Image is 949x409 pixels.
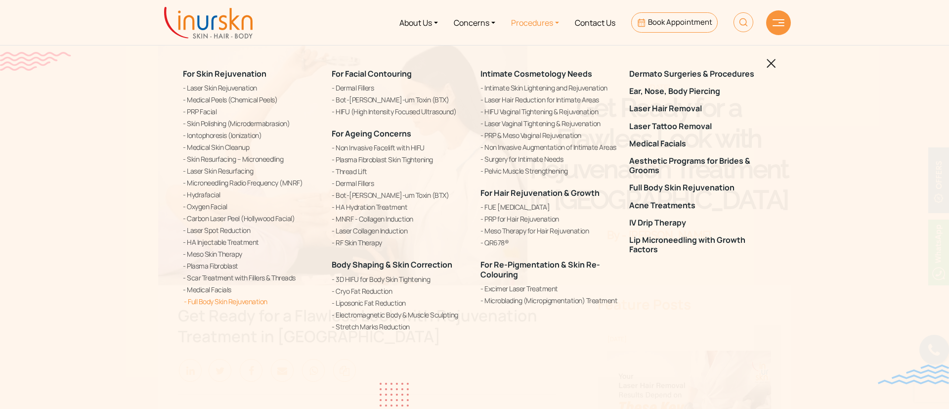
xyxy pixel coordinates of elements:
[773,19,784,26] img: hamLine.svg
[631,12,718,33] a: Book Appointment
[332,310,469,320] a: Electromagnetic Body & Muscle Sculpting
[183,166,320,176] a: Laser Skin Resurfacing
[629,139,766,148] a: Medical Facials
[480,237,617,248] a: QR678®
[629,235,766,254] a: Lip Microneedling with Growth Factors
[767,59,776,68] img: blackclosed
[332,321,469,332] a: Stretch Marks Reduction
[332,142,469,153] a: Non Invasive Facelift with HIFU
[183,225,320,235] a: Laser Spot Reduction
[332,94,469,105] a: Bot-[PERSON_NAME]-um Toxin (BTX)
[332,202,469,212] a: HA Hydration Treatment
[164,7,253,39] img: inurskn-logo
[332,214,469,224] a: MNRF - Collagen Induction
[183,94,320,105] a: Medical Peels (Chemical Peels)
[332,106,469,117] a: HIFU (High Intensity Focused Ultrasound)
[183,213,320,224] a: Carbon Laser Peel (Hollywood Facial)
[480,118,617,129] a: Laser Vaginal Tightening & Rejuvenation
[480,154,617,164] a: Surgery for Intimate Needs
[183,106,320,117] a: PRP Facial
[480,259,600,279] a: For Re-Pigmentation & Skin Re-Colouring
[629,183,766,192] a: Full Body Skin Rejuvenation
[332,128,411,139] a: For Ageing Concerns
[480,295,617,306] a: Microblading (Micropigmentation) Treatment
[183,118,320,129] a: Skin Polishing (Microdermabrasion)
[183,130,320,140] a: Iontophoresis (Ionization)
[183,273,320,283] a: Scar Treatment with Fillers & Threads
[480,166,617,176] a: Pelvic Muscle Strengthening
[629,104,766,113] a: Laser Hair Removal
[567,4,623,41] a: Contact Us
[391,4,446,41] a: About Us
[332,178,469,188] a: Dermal Fillers
[183,296,320,307] a: Full Body Skin Rejuvenation
[183,249,320,259] a: Meso Skin Therapy
[332,154,469,165] a: Plasma Fibroblast Skin Tightening
[332,190,469,200] a: Bot-[PERSON_NAME]-um Toxin (BTX)
[183,237,320,247] a: HA Injectable Treatment
[332,237,469,248] a: RF Skin Therapy
[480,130,617,140] a: PRP & Meso Vaginal Rejuvenation
[733,12,753,32] img: HeaderSearch
[332,68,412,79] a: For Facial Contouring
[332,298,469,308] a: Liposonic Fat Reduction
[480,83,617,93] a: Intimate Skin Lightening and Rejuvenation
[480,94,617,105] a: Laser Hair Reduction for Intimate Areas
[480,214,617,224] a: PRP for Hair Rejuvenation
[480,283,617,294] a: Excimer Laser Treatment
[629,156,766,175] a: Aesthetic Programs for Brides & Grooms
[629,201,766,210] a: Acne Treatments
[480,226,617,236] a: Meso Therapy for Hair Rejuvenation
[183,142,320,152] a: Medical Skin Cleanup
[332,83,469,93] a: Dermal Fillers
[183,284,320,295] a: Medical Facials
[480,142,617,152] a: Non Invasive Augmentation of Intimate Areas
[480,106,617,117] a: HIFU Vaginal Tightening & Rejuvenation
[183,201,320,212] a: Oxygen Facial
[629,218,766,227] a: IV Drip Therapy
[183,178,320,188] a: Microneedling Radio Frequency (MNRF)
[332,166,469,177] a: Thread Lift
[183,261,320,271] a: Plasma Fibroblast
[183,189,320,200] a: Hydrafacial
[629,122,766,131] a: Laser Tattoo Removal
[503,4,567,41] a: Procedures
[332,259,452,270] a: Body Shaping & Skin Correction
[332,274,469,284] a: 3D HIFU for Body Skin Tightening
[480,187,600,198] a: For Hair Rejuvenation & Growth
[446,4,503,41] a: Concerns
[480,202,617,212] a: FUE [MEDICAL_DATA]
[629,87,766,96] a: Ear, Nose, Body Piercing
[183,68,266,79] a: For Skin Rejuvenation
[183,83,320,93] a: Laser Skin Rejuvenation
[878,364,949,384] img: bluewave
[332,286,469,296] a: Cryo Fat Reduction
[629,69,766,79] a: Dermato Surgeries & Procedures
[648,17,712,27] span: Book Appointment
[480,68,592,79] a: Intimate Cosmetology Needs
[332,226,469,236] a: Laser Collagen Induction
[183,154,320,164] a: Skin Resurfacing – Microneedling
